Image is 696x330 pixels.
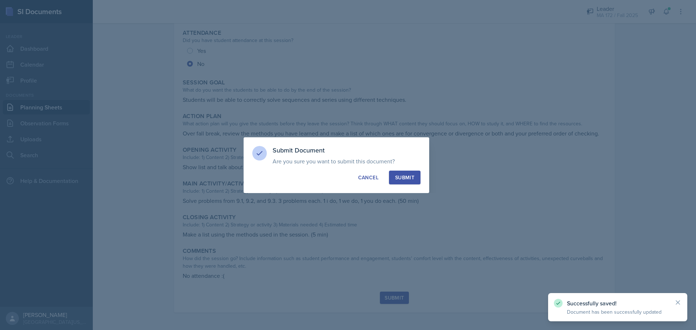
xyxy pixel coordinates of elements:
[395,174,414,181] div: Submit
[273,158,420,165] p: Are you sure you want to submit this document?
[567,300,668,307] p: Successfully saved!
[358,174,378,181] div: Cancel
[389,171,420,184] button: Submit
[352,171,385,184] button: Cancel
[273,146,420,155] h3: Submit Document
[567,308,668,316] p: Document has been successfully updated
